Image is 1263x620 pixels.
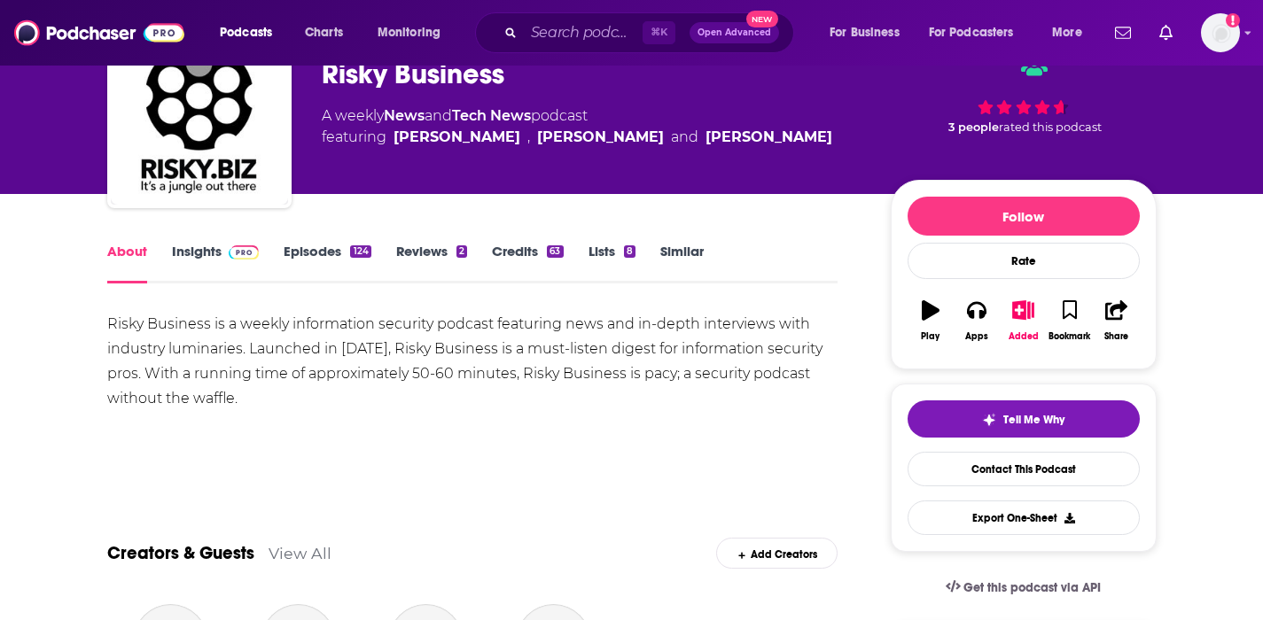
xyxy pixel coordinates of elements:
[111,27,288,205] img: Risky Business
[1104,331,1128,342] div: Share
[817,19,922,47] button: open menu
[220,20,272,45] span: Podcasts
[547,245,563,258] div: 63
[172,243,260,283] a: InsightsPodchaser Pro
[589,243,635,283] a: Lists8
[394,127,520,148] a: Adam Boileau
[365,19,464,47] button: open menu
[908,243,1140,279] div: Rate
[207,19,295,47] button: open menu
[1108,18,1138,48] a: Show notifications dropdown
[917,19,1040,47] button: open menu
[908,500,1140,535] button: Export One-Sheet
[690,22,779,43] button: Open AdvancedNew
[1047,289,1093,353] button: Bookmark
[698,28,771,37] span: Open Advanced
[1226,13,1240,27] svg: Add a profile image
[965,331,988,342] div: Apps
[1152,18,1180,48] a: Show notifications dropdown
[107,542,254,564] a: Creators & Guests
[908,289,954,353] button: Play
[624,245,635,258] div: 8
[384,107,425,124] a: News
[229,245,260,260] img: Podchaser Pro
[492,12,811,53] div: Search podcasts, credits, & more...
[1009,331,1039,342] div: Added
[891,40,1157,150] div: 3 peoplerated this podcast
[830,20,900,45] span: For Business
[932,566,1116,609] a: Get this podcast via API
[999,120,1102,134] span: rated this podcast
[1040,19,1104,47] button: open menu
[929,20,1014,45] span: For Podcasters
[1003,413,1064,427] span: Tell Me Why
[1000,289,1046,353] button: Added
[378,20,440,45] span: Monitoring
[908,452,1140,486] a: Contact This Podcast
[643,21,675,44] span: ⌘ K
[293,19,354,47] a: Charts
[492,243,563,283] a: Credits63
[537,127,664,148] a: Patrick Gray
[963,580,1101,595] span: Get this podcast via API
[908,197,1140,236] button: Follow
[322,127,832,148] span: featuring
[671,127,698,148] span: and
[948,120,999,134] span: 3 people
[1049,331,1090,342] div: Bookmark
[305,20,343,45] span: Charts
[456,245,467,258] div: 2
[322,105,832,148] div: A weekly podcast
[452,107,531,124] a: Tech News
[527,127,530,148] span: ,
[284,243,370,283] a: Episodes124
[954,289,1000,353] button: Apps
[524,19,643,47] input: Search podcasts, credits, & more...
[425,107,452,124] span: and
[1201,13,1240,52] img: User Profile
[107,312,838,411] div: Risky Business is a weekly information security podcast featuring news and in-depth interviews wi...
[660,243,704,283] a: Similar
[107,243,147,283] a: About
[350,245,370,258] div: 124
[746,11,778,27] span: New
[706,127,832,148] a: Alex Stamos
[982,413,996,427] img: tell me why sparkle
[908,400,1140,438] button: tell me why sparkleTell Me Why
[1052,20,1082,45] span: More
[921,331,939,342] div: Play
[1093,289,1139,353] button: Share
[716,538,838,569] div: Add Creators
[1201,13,1240,52] span: Logged in as DineRacoma
[1201,13,1240,52] button: Show profile menu
[269,544,331,562] a: View All
[14,16,184,50] img: Podchaser - Follow, Share and Rate Podcasts
[396,243,467,283] a: Reviews2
